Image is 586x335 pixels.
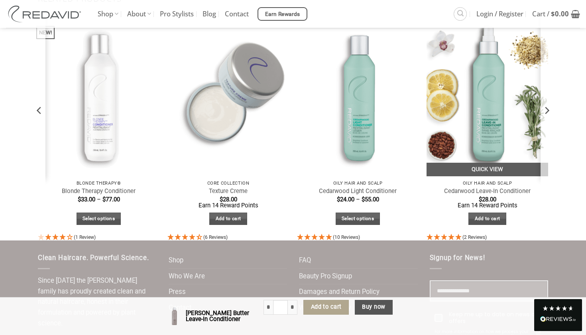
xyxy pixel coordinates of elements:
[299,253,311,268] a: FAQ
[220,196,223,203] span: $
[38,14,159,176] img: REDAVID Blonde Therapy Conditioner for Blonde and Highlightened Hair
[458,202,517,209] span: Earn 14 Reward Points
[169,307,180,325] img: Shea Butter Leave-In Conditioner
[427,233,548,243] div: 5 Stars - 2 Reviews
[303,300,349,315] button: Add to cart
[476,4,523,24] span: Login / Register
[427,163,548,177] a: Quick View
[97,196,101,203] span: –
[540,316,576,322] img: REVIEWS.io
[430,280,549,301] input: Email field
[38,276,157,329] p: Since [DATE] the [PERSON_NAME] family has proudly created clean and natural haircare, honest in t...
[454,7,467,20] a: Search
[479,196,496,203] bdi: 28.00
[102,196,106,203] span: $
[337,196,354,203] bdi: 24.00
[42,181,155,186] p: Blonde Therapy®
[532,4,569,24] span: Cart /
[299,284,380,300] a: Damages and Return Policy
[299,269,352,284] a: Beauty Pro Signup
[186,309,249,323] strong: [PERSON_NAME] Butter Leave-In Conditioner
[479,196,482,203] span: $
[102,196,120,203] bdi: 77.00
[540,315,576,325] div: Read All Reviews
[209,213,247,225] a: Add to cart: “Texture Creme”
[38,254,149,262] span: Clean Haircare. Powerful Science.
[362,196,365,203] span: $
[6,6,86,22] img: REDAVID Salon Products | United States
[319,187,397,195] a: Cedarwood Light Conditioner
[297,14,419,176] img: REDAVID Cedarwood Light Conditioner - 1
[209,187,248,195] a: Texture Creme
[264,300,273,315] input: Reduce quantity of Shea Butter Leave-In Conditioner
[431,181,544,186] p: Oily Hair and Scalp
[288,300,297,315] input: Increase quantity of Shea Butter Leave-In Conditioner
[297,233,419,243] div: 5 Stars - 10 Reviews
[33,13,45,240] button: Previous
[171,181,285,186] p: Core Collection
[203,235,228,240] span: (6 Reviews)
[541,13,553,240] button: Next
[220,196,237,203] bdi: 28.00
[462,235,487,240] span: (2 Reviews)
[273,300,288,315] input: Product quantity
[258,7,307,21] a: Earn Rewards
[551,9,569,18] bdi: 0.00
[77,213,121,225] a: Select options for “Blonde Therapy Conditioner”
[362,196,379,203] bdi: 55.00
[301,181,415,186] p: Oily Hair and Scalp
[468,213,506,225] a: Add to cart: “Cedarwood Leave-In Conditioner”
[169,269,205,284] a: Who We Are
[336,213,380,225] a: Select options for “Cedarwood Light Conditioner”
[169,284,186,300] a: Press
[38,233,159,243] div: 4 Star - 1 Review
[74,235,96,240] span: (1 Review)
[167,233,289,243] div: 4.33 Stars - 6 Reviews
[356,196,360,203] span: –
[265,10,300,19] span: Earn Rewards
[534,299,582,331] div: Read All Reviews
[427,14,548,176] img: REDAVID Cedarwood Leave-in Conditioner
[542,305,574,311] div: 4.8 Stars
[167,14,289,176] img: REDAVID Texture Creme
[333,235,360,240] span: (10 Reviews)
[551,9,555,18] span: $
[444,187,531,195] a: Cedarwood Leave-In Conditioner
[199,202,258,209] span: Earn 14 Reward Points
[355,300,393,315] button: Buy now
[78,196,81,203] span: $
[78,196,95,203] bdi: 33.00
[430,254,485,262] span: Signup for News!
[169,253,183,268] a: Shop
[62,187,136,195] a: Blonde Therapy Conditioner
[337,196,340,203] span: $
